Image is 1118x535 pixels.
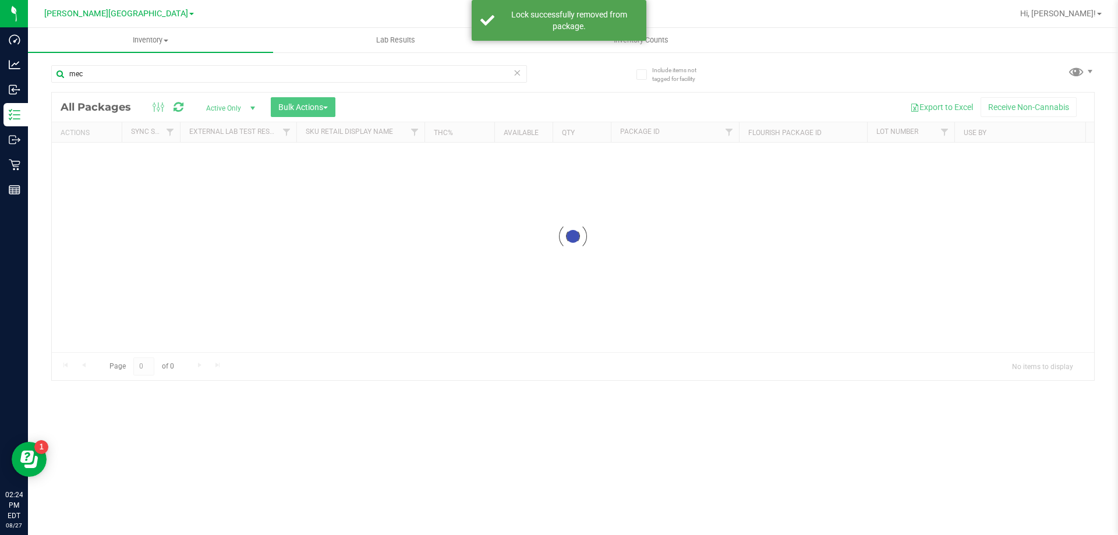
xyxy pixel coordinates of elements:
p: 02:24 PM EDT [5,490,23,521]
a: Inventory [28,28,273,52]
inline-svg: Outbound [9,134,20,146]
inline-svg: Analytics [9,59,20,70]
a: Lab Results [273,28,518,52]
iframe: Resource center unread badge [34,440,48,454]
inline-svg: Retail [9,159,20,171]
span: [PERSON_NAME][GEOGRAPHIC_DATA] [44,9,188,19]
input: Search Package ID, Item Name, SKU, Lot or Part Number... [51,65,527,83]
span: Clear [513,65,521,80]
span: Inventory [28,35,273,45]
p: 08/27 [5,521,23,530]
inline-svg: Inbound [9,84,20,95]
span: Hi, [PERSON_NAME]! [1020,9,1096,18]
inline-svg: Dashboard [9,34,20,45]
inline-svg: Inventory [9,109,20,121]
div: Lock successfully removed from package. [501,9,638,32]
inline-svg: Reports [9,184,20,196]
span: Include items not tagged for facility [652,66,710,83]
span: Lab Results [360,35,431,45]
iframe: Resource center [12,442,47,477]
